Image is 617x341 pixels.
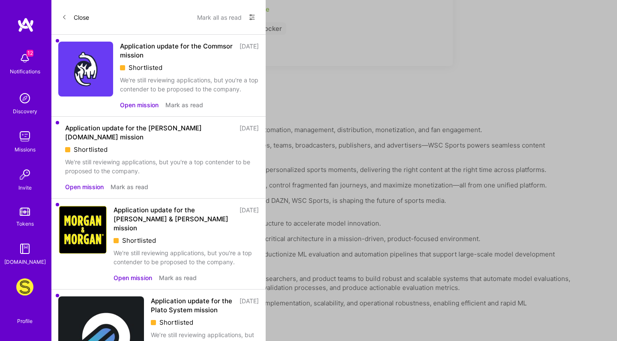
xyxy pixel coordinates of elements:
[120,100,159,109] button: Open mission
[16,240,33,257] img: guide book
[151,296,234,314] div: Application update for the Plato System mission
[240,42,259,60] div: [DATE]
[120,42,234,60] div: Application update for the Commsor mission
[120,63,259,72] div: Shortlisted
[16,50,33,67] img: bell
[16,90,33,107] img: discovery
[16,278,33,296] img: Studs: A Fresh Take on Ear Piercing & Earrings
[111,182,148,191] button: Mark as read
[165,100,203,109] button: Mark as read
[65,157,259,175] div: We're still reviewing applications, but you're a top contender to be proposed to the company.
[114,273,152,282] button: Open mission
[16,219,34,228] div: Tokens
[240,296,259,314] div: [DATE]
[10,67,40,76] div: Notifications
[197,10,242,24] button: Mark all as read
[114,248,259,266] div: We're still reviewing applications, but you're a top contender to be proposed to the company.
[18,183,32,192] div: Invite
[14,308,36,325] a: Profile
[65,182,104,191] button: Open mission
[120,75,259,94] div: We're still reviewing applications, but you're a top contender to be proposed to the company.
[15,145,36,154] div: Missions
[16,166,33,183] img: Invite
[58,42,113,97] img: Company Logo
[14,278,36,296] a: Studs: A Fresh Take on Ear Piercing & Earrings
[58,205,107,254] img: Company Logo
[20,208,30,216] img: tokens
[13,107,37,116] div: Discovery
[65,145,259,154] div: Shortlisted
[17,17,34,33] img: logo
[27,50,33,57] span: 12
[16,128,33,145] img: teamwork
[4,257,46,266] div: [DOMAIN_NAME]
[151,318,259,327] div: Shortlisted
[65,124,234,142] div: Application update for the [PERSON_NAME][DOMAIN_NAME] mission
[114,205,234,232] div: Application update for the [PERSON_NAME] & [PERSON_NAME] mission
[240,124,259,142] div: [DATE]
[62,10,89,24] button: Close
[114,236,259,245] div: Shortlisted
[240,205,259,232] div: [DATE]
[159,273,197,282] button: Mark as read
[17,317,33,325] div: Profile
